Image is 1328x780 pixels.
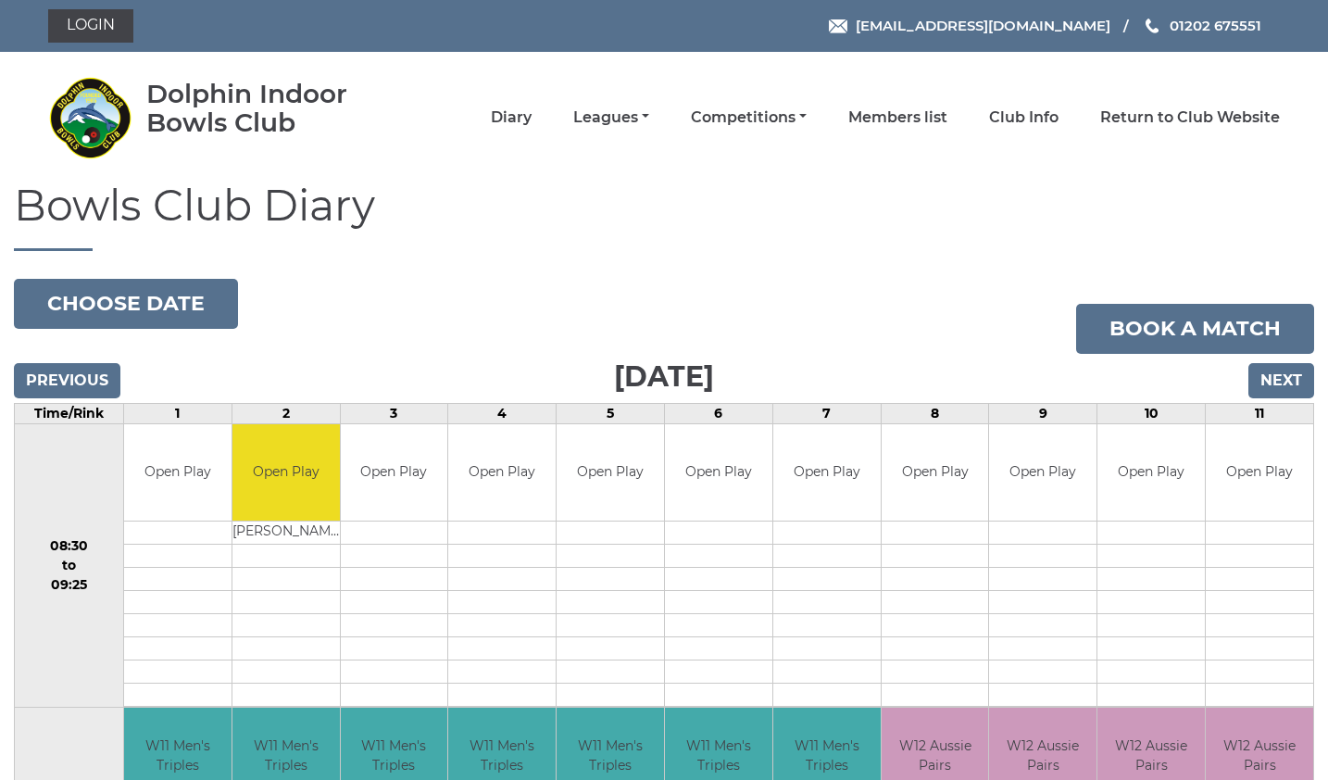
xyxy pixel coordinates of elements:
[882,424,989,522] td: Open Play
[232,522,340,545] td: [PERSON_NAME]
[691,107,807,128] a: Competitions
[14,182,1314,251] h1: Bowls Club Diary
[829,15,1110,36] a: Email [EMAIL_ADDRESS][DOMAIN_NAME]
[829,19,847,33] img: Email
[14,363,120,398] input: Previous
[232,424,340,522] td: Open Play
[665,403,773,423] td: 6
[557,403,665,423] td: 5
[989,403,1097,423] td: 9
[1206,424,1313,522] td: Open Play
[48,9,133,43] a: Login
[491,107,532,128] a: Diary
[1206,403,1314,423] td: 11
[146,80,401,137] div: Dolphin Indoor Bowls Club
[1097,403,1206,423] td: 10
[1076,304,1314,354] a: Book a match
[48,76,132,159] img: Dolphin Indoor Bowls Club
[772,403,881,423] td: 7
[881,403,989,423] td: 8
[989,107,1059,128] a: Club Info
[14,279,238,329] button: Choose date
[340,403,448,423] td: 3
[1097,424,1205,522] td: Open Play
[448,424,556,522] td: Open Play
[1100,107,1280,128] a: Return to Club Website
[1248,363,1314,398] input: Next
[1170,17,1261,34] span: 01202 675551
[573,107,649,128] a: Leagues
[123,403,232,423] td: 1
[665,424,772,522] td: Open Play
[341,424,448,522] td: Open Play
[848,107,947,128] a: Members list
[15,423,124,708] td: 08:30 to 09:25
[856,17,1110,34] span: [EMAIL_ADDRESS][DOMAIN_NAME]
[124,424,232,522] td: Open Play
[448,403,557,423] td: 4
[1143,15,1261,36] a: Phone us 01202 675551
[232,403,340,423] td: 2
[557,424,664,522] td: Open Play
[15,403,124,423] td: Time/Rink
[989,424,1096,522] td: Open Play
[773,424,881,522] td: Open Play
[1146,19,1159,33] img: Phone us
